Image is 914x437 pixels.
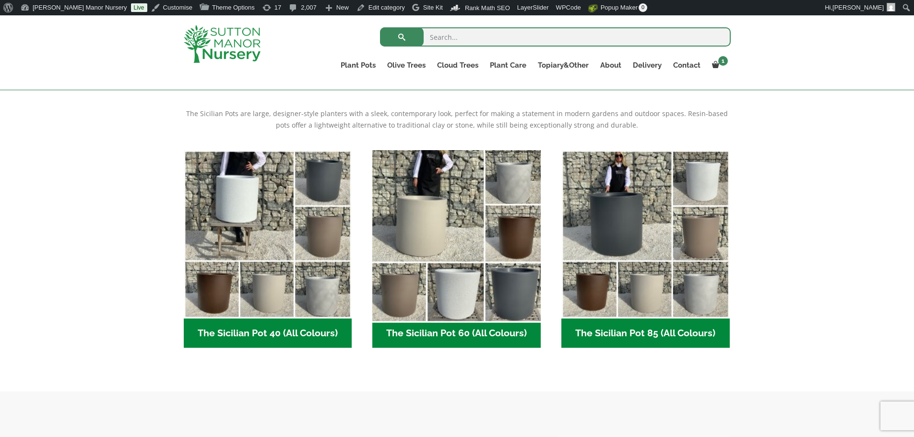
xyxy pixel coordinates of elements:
[561,319,730,348] h2: The Sicilian Pot 85 (All Colours)
[832,4,884,11] span: [PERSON_NAME]
[368,146,545,322] img: The Sicilian Pot 60 (All Colours)
[667,59,706,72] a: Contact
[639,3,647,12] span: 0
[561,150,730,319] img: The Sicilian Pot 85 (All Colours)
[372,150,541,348] a: Visit product category The Sicilian Pot 60 (All Colours)
[627,59,667,72] a: Delivery
[423,4,443,11] span: Site Kit
[484,59,532,72] a: Plant Care
[718,56,728,66] span: 1
[131,3,147,12] a: Live
[706,59,731,72] a: 1
[184,108,731,131] p: The Sicilian Pots are large, designer-style planters with a sleek, contemporary look, perfect for...
[532,59,594,72] a: Topiary&Other
[184,319,352,348] h2: The Sicilian Pot 40 (All Colours)
[381,59,431,72] a: Olive Trees
[561,150,730,348] a: Visit product category The Sicilian Pot 85 (All Colours)
[372,319,541,348] h2: The Sicilian Pot 60 (All Colours)
[380,27,731,47] input: Search...
[184,25,261,63] img: logo
[431,59,484,72] a: Cloud Trees
[465,4,510,12] span: Rank Math SEO
[184,150,352,319] img: The Sicilian Pot 40 (All Colours)
[184,150,352,348] a: Visit product category The Sicilian Pot 40 (All Colours)
[335,59,381,72] a: Plant Pots
[594,59,627,72] a: About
